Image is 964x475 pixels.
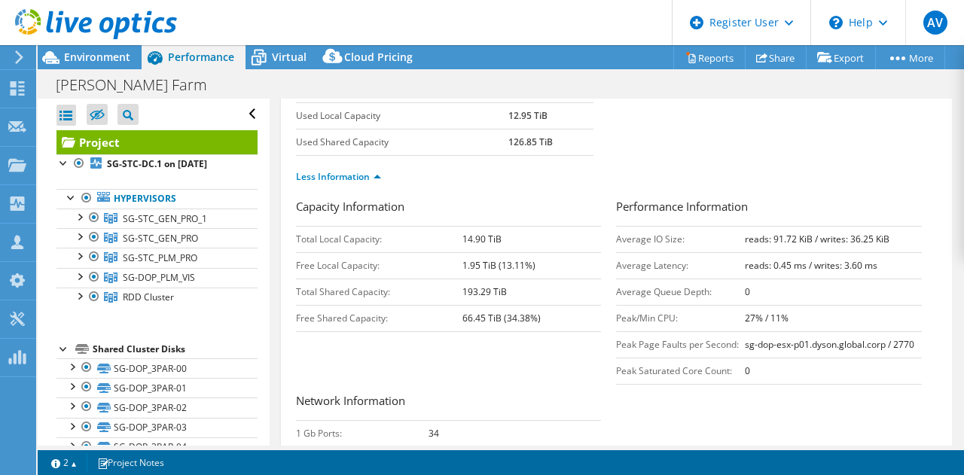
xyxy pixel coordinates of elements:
b: 126.85 TiB [508,135,553,148]
span: Performance [168,50,234,64]
b: sg-dop-esx-p01.dyson.global.corp / 2770 [745,338,914,351]
span: Environment [64,50,130,64]
a: SG-STC_GEN_PRO_1 [56,209,258,228]
a: SG-DOP_3PAR-01 [56,378,258,397]
a: Project Notes [87,453,175,472]
h1: [PERSON_NAME] Farm [49,77,230,93]
a: More [875,46,945,69]
span: AV [923,11,947,35]
td: Free Shared Capacity: [296,305,462,331]
td: Total Shared Capacity: [296,279,462,305]
span: Virtual [272,50,307,64]
a: SG-DOP_PLM_VIS [56,268,258,288]
label: Used Local Capacity [296,108,509,123]
td: Peak/Min CPU: [616,305,744,331]
b: reads: 91.72 KiB / writes: 36.25 KiB [745,233,889,245]
td: Peak Saturated Core Count: [616,358,744,384]
a: Project [56,130,258,154]
svg: \n [829,16,843,29]
b: 14.90 TiB [462,233,502,245]
b: 12.95 TiB [508,109,548,122]
td: 1 Gb Ports: [296,420,429,446]
b: 34 [429,427,439,440]
span: SG-STC_GEN_PRO_1 [123,212,207,225]
a: Hypervisors [56,189,258,209]
a: RDD Cluster [56,288,258,307]
a: SG-STC-DC.1 on [DATE] [56,154,258,174]
td: Total Local Capacity: [296,226,462,252]
td: Average IO Size: [616,226,744,252]
td: Average Latency: [616,252,744,279]
td: Peak Page Faults per Second: [616,331,744,358]
span: SG-STC_PLM_PRO [123,251,197,264]
a: SG-DOP_3PAR-03 [56,418,258,437]
b: 27% / 11% [745,312,789,324]
span: SG-STC_GEN_PRO [123,232,198,245]
label: Used Shared Capacity [296,135,509,150]
a: Share [745,46,807,69]
b: reads: 0.45 ms / writes: 3.60 ms [745,259,877,272]
a: Export [806,46,876,69]
a: SG-STC_PLM_PRO [56,248,258,267]
b: SG-STC-DC.1 on [DATE] [107,157,207,170]
h3: Capacity Information [296,198,602,218]
td: Free Local Capacity: [296,252,462,279]
span: SG-DOP_PLM_VIS [123,271,195,284]
a: SG-STC_GEN_PRO [56,228,258,248]
b: 193.29 TiB [462,285,507,298]
a: Less Information [296,170,381,183]
b: 0 [745,285,750,298]
h3: Network Information [296,392,602,413]
a: Reports [673,46,746,69]
a: SG-DOP_3PAR-02 [56,397,258,417]
b: 1.95 TiB (13.11%) [462,259,535,272]
b: 66.45 TiB (34.38%) [462,312,541,324]
div: Shared Cluster Disks [93,340,258,358]
span: RDD Cluster [123,291,174,303]
a: SG-DOP_3PAR-04 [56,437,258,457]
b: 0 [745,364,750,377]
span: Cloud Pricing [344,50,413,64]
a: SG-DOP_3PAR-00 [56,358,258,378]
a: 2 [41,453,87,472]
h3: Performance Information [616,198,922,218]
td: Average Queue Depth: [616,279,744,305]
